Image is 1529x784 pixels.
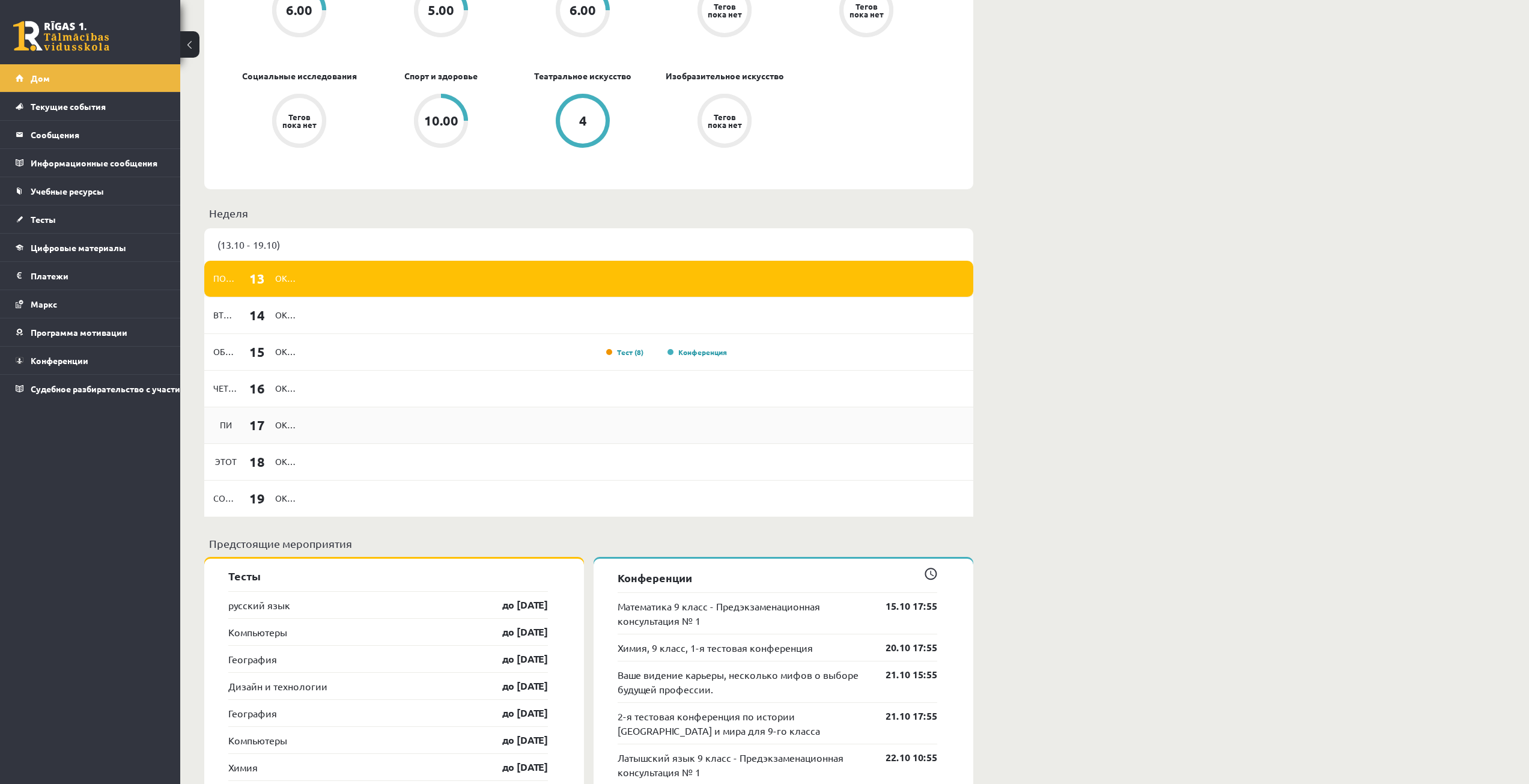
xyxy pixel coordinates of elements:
[666,70,784,81] font: Изобразительное искусство
[275,273,314,284] font: Октябрь
[228,680,327,692] font: Дизайн и технологии
[868,750,937,765] a: 22.10 10:55
[228,760,258,774] a: Химия
[850,1,883,19] font: Тегов пока нет
[16,64,165,92] a: Дом
[534,70,631,82] a: Театральное искусство
[16,347,165,374] a: Конференции
[478,598,548,612] a: до [DATE]
[228,626,287,638] font: Компьютеры
[217,239,280,251] font: (13.10 - 19.10)
[617,347,643,357] font: Тест (8)
[16,121,165,148] a: Сообщения
[618,667,868,696] a: Ваше видение карьеры, несколько мифов о выборе будущей профессии.
[886,600,937,612] font: 15.10 17:55
[618,709,868,738] a: 2-я тестовая конференция по истории [GEOGRAPHIC_DATA] и мира для 9-го класса
[228,733,287,747] a: Компьютеры
[31,242,126,253] font: Цифровые материалы
[16,205,165,233] a: Тесты
[570,2,596,18] font: 6.00
[534,70,631,81] font: Театральное искусство
[228,652,277,666] a: География
[708,1,741,19] font: Тегов пока нет
[213,346,275,357] font: Обвенчались
[502,625,548,638] font: до [DATE]
[275,346,314,357] font: Октябрь
[228,598,290,612] a: русский язык
[228,734,287,746] font: Компьютеры
[228,94,370,150] a: Тегов пока нет
[249,380,265,397] font: 16
[228,761,258,773] font: Химия
[209,207,248,219] font: Неделя
[667,347,727,357] a: Конференция
[249,270,265,287] font: 13
[502,652,548,665] font: до [DATE]
[502,598,548,611] font: до [DATE]
[228,707,277,719] font: География
[478,760,548,774] a: до [DATE]
[424,112,458,129] font: 10.00
[478,733,548,747] a: до [DATE]
[16,375,165,403] a: Судебное разбирательство с участием [PERSON_NAME]
[370,94,512,150] a: 10.00
[618,640,813,655] a: Химия, 9 класс, 1-я тестовая конференция
[478,625,548,639] a: до [DATE]
[249,417,265,433] font: 17
[213,383,248,394] font: Четверг
[618,710,820,737] font: 2-я тестовая конференция по истории [GEOGRAPHIC_DATA] и мира для 9-го класса
[275,493,314,503] font: Октябрь
[868,667,937,682] a: 21.10 15:55
[228,706,277,720] a: География
[618,642,813,654] font: Химия, 9 класс, 1-я тестовая конференция
[249,490,265,506] font: 19
[502,679,548,692] font: до [DATE]
[606,347,643,357] a: Тест (8)
[618,570,692,584] font: Конференции
[886,641,937,654] font: 20.10 17:55
[868,599,937,613] a: 15.10 17:55
[478,679,548,693] a: до [DATE]
[886,710,937,722] font: 21.10 17:55
[654,94,795,150] a: Тегов пока нет
[275,419,314,430] font: Октябрь
[242,70,357,82] a: Социальные исследования
[16,149,165,177] a: Информационные сообщения
[512,94,654,150] a: 4
[618,669,859,695] font: Ваше видение карьеры, несколько мифов о выборе будущей профессии.
[502,761,548,773] font: до [DATE]
[249,454,265,470] font: 18
[16,177,165,205] a: Учебные ресурсы
[31,299,57,309] font: Маркс
[209,537,352,550] font: Предстоящие мероприятия
[886,668,937,681] font: 21.10 15:55
[502,734,548,746] font: до [DATE]
[286,2,312,18] font: 6.00
[868,640,937,655] a: 20.10 17:55
[886,751,937,764] font: 22.10 10:55
[16,262,165,290] a: Платежи
[228,679,327,693] a: Дизайн и технологии
[31,186,104,196] font: Учебные ресурсы
[31,73,50,84] font: Дом
[213,309,253,320] font: Вторник
[31,270,68,281] font: Платежи
[428,2,454,18] font: 5.00
[31,101,106,112] font: Текущие события
[249,344,265,360] font: 15
[31,129,79,140] font: Сообщения
[228,599,290,611] font: русский язык
[275,456,314,467] font: Октябрь
[31,214,56,225] font: Тесты
[579,112,587,129] font: 4
[16,93,165,120] a: Текущие события
[16,234,165,261] a: Цифровые материалы
[228,653,277,665] font: География
[618,752,844,778] font: Латышский язык 9 класс - Предэкзаменационная консультация № 1
[478,652,548,666] a: до [DATE]
[618,599,868,628] a: Математика 9 класс - Предэкзаменационная консультация № 1
[213,273,276,284] font: Понедельник
[618,750,868,779] a: Латышский язык 9 класс - Предэкзаменационная консультация № 1
[678,347,727,357] font: Конференция
[478,706,548,720] a: до [DATE]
